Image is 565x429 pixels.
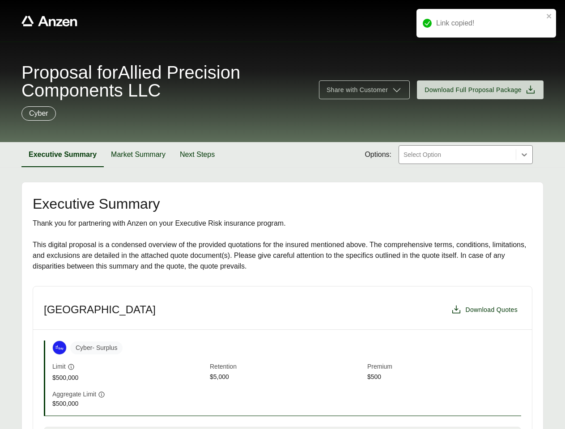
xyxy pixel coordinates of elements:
[33,197,532,211] h2: Executive Summary
[447,301,521,319] button: Download Quotes
[52,390,96,399] span: Aggregate Limit
[425,85,522,95] span: Download Full Proposal Package
[70,341,123,354] span: Cyber - Surplus
[465,305,518,315] span: Download Quotes
[104,142,173,167] button: Market Summary
[436,18,544,29] div: Link copied!
[210,372,364,383] span: $5,000
[53,341,66,354] img: At-Bay
[367,372,521,383] span: $500
[210,362,364,372] span: Retention
[319,80,410,99] button: Share with Customer
[546,13,552,20] button: close
[21,142,104,167] button: Executive Summary
[44,303,156,316] h3: [GEOGRAPHIC_DATA]
[29,108,48,119] p: Cyber
[21,63,308,99] span: Proposal for Allied Precision Components LLC
[327,85,388,95] span: Share with Customer
[365,149,391,160] span: Options:
[21,16,77,26] a: Anzen website
[52,362,66,371] span: Limit
[173,142,222,167] button: Next Steps
[52,373,206,383] span: $500,000
[52,399,206,408] span: $500,000
[33,218,532,272] div: Thank you for partnering with Anzen on your Executive Risk insurance program. This digital propos...
[367,362,521,372] span: Premium
[417,80,544,99] button: Download Full Proposal Package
